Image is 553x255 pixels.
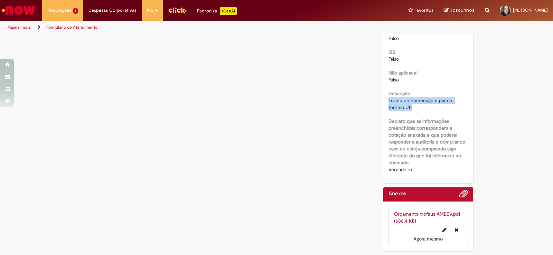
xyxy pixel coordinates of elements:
ul: Trilhas de página [5,21,364,34]
span: 1 [73,8,78,14]
b: Declaro que as informações preenchidas correspondem a cotação anexada e que poderei responder a a... [388,118,465,166]
button: Adicionar anexos [459,189,468,202]
time: 30/09/2025 14:55:02 [413,236,443,242]
span: Falso [388,56,399,62]
b: ISS [388,49,395,55]
a: Rascunhos [444,7,475,14]
span: Despesas Corporativas [88,7,137,14]
img: click_logo_yellow_360x200.png [168,5,187,15]
button: Excluir Orçamento troféus AMBEV.pdf [450,224,462,235]
span: Favoritos [414,7,433,14]
span: Requisições [47,7,72,14]
b: Não aplicável [388,70,418,76]
img: ServiceNow [1,3,36,17]
div: Padroniza [197,7,237,15]
h2: Anexos [388,191,406,197]
span: Falso [388,35,399,41]
button: Editar nome de arquivo Orçamento troféus AMBEV.pdf [438,224,451,235]
span: Verdadeiro [388,166,412,173]
a: Formulário de Atendimento [46,24,97,30]
b: Descrição [388,90,410,97]
span: Troféu de homenagem para o torneio UB [388,97,453,110]
span: [PERSON_NAME] [513,7,548,13]
span: Rascunhos [450,7,475,13]
span: More [147,7,158,14]
a: Orçamento troféus AMBEV.pdf (688.4 KB) [394,211,460,224]
span: Falso [388,77,399,83]
a: Página inicial [8,24,31,30]
span: Agora mesmo [413,236,443,242]
b: Substituição tributária [388,28,436,35]
p: +GenAi [220,7,237,15]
